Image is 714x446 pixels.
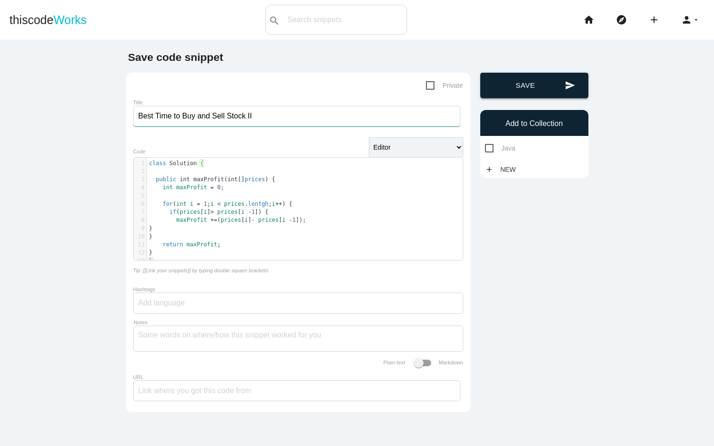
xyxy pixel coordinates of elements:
i: explore [616,5,627,35]
div: 5 [134,192,146,200]
i: send [565,73,575,98]
span: - [251,217,255,223]
i: home [583,5,595,35]
span: = [197,201,200,207]
span: i [245,217,248,223]
div: 12 [134,249,146,257]
span: i [211,201,214,207]
label: Hashtags [133,286,155,292]
span: prices [180,209,200,215]
span: = [211,184,214,191]
span: int [176,201,187,207]
span: lentgh [248,201,268,207]
span: prices [258,217,279,223]
label: Title [133,100,143,105]
span: Solution [170,160,197,167]
span: maxProfit [176,184,207,191]
a: thiscodeWorks [9,5,87,35]
i: Tip: [[Link your snippets]] by typing double square brackets [133,268,269,273]
span: } [149,225,153,232]
span: maxProfit [176,217,207,223]
i: add [648,5,660,35]
span: maxProfit [187,241,217,248]
span: i [241,209,245,215]
span: i [272,201,275,207]
i: arrow_drop_down [692,5,700,35]
div: 11 [134,241,146,249]
span: i [190,201,193,207]
label: Code [133,149,146,154]
span: Works [53,13,86,26]
span: int [180,176,190,183]
span: > [211,209,214,215]
div: 9 [134,225,146,233]
span: 0 [217,184,221,191]
span: < [217,201,221,207]
i: search [269,6,280,36]
label: URL [133,374,144,380]
label: Plain text Markdown [383,360,463,365]
span: int [228,176,238,183]
span: i [204,209,207,215]
div: 13 [134,257,146,265]
span: i [282,217,285,223]
span: ( [ ] [ ]) { [149,209,269,215]
span: { [200,160,204,167]
span: return [162,241,183,248]
span: Private [426,80,463,92]
span: - [248,209,251,215]
span: prices [224,201,245,207]
span: ++ [275,201,282,207]
span: 1 [292,217,296,223]
span: ; [149,184,224,191]
span: maxProfit [193,176,224,183]
span: public [156,176,176,183]
input: What does this code do? [133,106,460,126]
span: ( [ ] [ ]); [149,217,306,223]
span: prices [221,217,241,223]
input: Link where you got this code from [133,380,460,401]
span: for [162,201,173,207]
span: += [211,217,217,223]
span: Java [485,143,516,154]
i: person [681,5,692,35]
b: Save code snippet [128,51,223,63]
span: - [289,217,292,223]
h6: Add to Collection [485,119,584,128]
span: } [149,258,153,264]
button: sendSave [480,73,588,98]
div: 7 [134,208,146,216]
div: 2 [134,168,146,176]
div: 3 [134,176,146,184]
label: Notes [134,320,147,326]
span: prices [217,209,238,215]
div: 1 [134,160,146,168]
input: Add language [138,293,195,313]
input: Search snippets [283,10,407,30]
i: add [485,161,493,178]
span: int [162,184,173,191]
div: 6 [134,200,146,208]
span: 1 [251,209,255,215]
div: 4 [134,184,146,192]
span: ( ; . ; ) { [149,201,293,207]
a: addNew [485,161,521,178]
span: } [149,233,153,240]
span: ( [] ) { [149,176,276,183]
span: 1 [204,201,207,207]
span: class [149,160,166,167]
button: search [266,5,283,34]
span: ; [149,241,221,248]
div: 10 [134,233,146,241]
span: if [170,209,176,215]
span: } [149,249,153,256]
div: 8 [134,216,146,224]
span: prices [245,176,265,183]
